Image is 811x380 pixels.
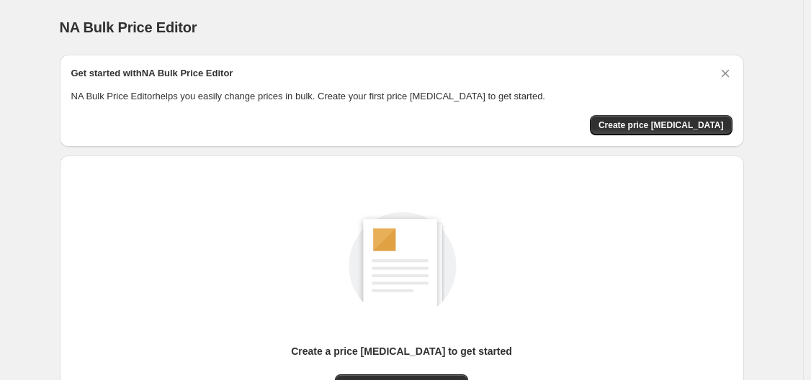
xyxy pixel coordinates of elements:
p: NA Bulk Price Editor helps you easily change prices in bulk. Create your first price [MEDICAL_DAT... [71,89,732,104]
p: Create a price [MEDICAL_DATA] to get started [291,344,512,358]
span: Create price [MEDICAL_DATA] [599,119,724,131]
button: Create price change job [590,115,732,135]
button: Dismiss card [718,66,732,81]
span: NA Bulk Price Editor [60,19,197,35]
h2: Get started with NA Bulk Price Editor [71,66,233,81]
